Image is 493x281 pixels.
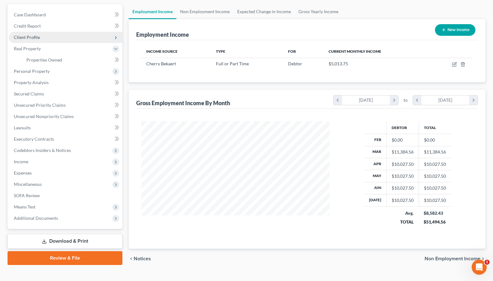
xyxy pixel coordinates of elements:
[485,260,490,265] span: 1
[364,182,387,194] th: Jun
[14,148,71,153] span: Codebtors Insiders & Notices
[364,134,387,146] th: Feb
[14,114,74,119] span: Unsecured Nonpriority Claims
[295,4,342,19] a: Gross Yearly Income
[146,49,178,54] span: Income Source
[342,95,390,105] div: [DATE]
[364,146,387,158] th: Mar
[364,170,387,182] th: May
[413,95,421,105] i: chevron_left
[419,182,451,194] td: $10,027.50
[14,181,42,187] span: Miscellaneous
[425,256,480,261] span: Non Employment Income
[14,193,40,198] span: SOFA Review
[9,88,122,100] a: Secured Claims
[14,12,46,17] span: Case Dashboard
[8,251,122,265] a: Review & File
[9,122,122,133] a: Lawsuits
[146,61,176,66] span: Cherry Bekaert
[390,95,398,105] i: chevron_right
[419,194,451,206] td: $10,027.50
[392,149,414,155] div: $11,384.56
[288,61,302,66] span: Debtor
[136,99,230,107] div: Gross Employment Income By Month
[425,256,485,261] button: Non Employment Income chevron_right
[421,95,469,105] div: [DATE]
[216,49,225,54] span: Type
[386,121,419,134] th: Debtor
[9,133,122,145] a: Executory Contracts
[21,54,122,66] a: Properties Owned
[14,80,49,85] span: Property Analysis
[392,185,414,191] div: $10,027.50
[392,161,414,167] div: $10,027.50
[329,61,348,66] span: $5,013.75
[435,24,475,36] button: New Income
[419,158,451,170] td: $10,027.50
[9,20,122,32] a: Credit Report
[8,234,122,249] a: Download & Print
[404,97,408,103] span: to
[14,23,41,29] span: Credit Report
[129,256,134,261] i: chevron_left
[14,102,66,108] span: Unsecured Priority Claims
[14,91,44,96] span: Secured Claims
[364,158,387,170] th: Apr
[334,95,342,105] i: chevron_left
[9,100,122,111] a: Unsecured Priority Claims
[419,134,451,146] td: $0.00
[472,260,487,275] iframe: Intercom live chat
[424,210,446,216] div: $8,582.43
[14,204,35,209] span: Means Test
[14,46,41,51] span: Real Property
[14,125,31,130] span: Lawsuits
[216,61,249,66] span: Full or Part Time
[134,256,151,261] span: Notices
[14,136,54,142] span: Executory Contracts
[391,210,414,216] div: Avg.
[26,57,62,62] span: Properties Owned
[329,49,381,54] span: Current Monthly Income
[288,49,296,54] span: For
[419,146,451,158] td: $11,384.56
[176,4,233,19] a: Non Employment Income
[419,121,451,134] th: Total
[392,137,414,143] div: $0.00
[424,219,446,225] div: $51,494.56
[364,194,387,206] th: [DATE]
[14,170,32,176] span: Expenses
[419,170,451,182] td: $10,027.50
[391,219,414,225] div: TOTAL
[14,68,50,74] span: Personal Property
[9,111,122,122] a: Unsecured Nonpriority Claims
[233,4,295,19] a: Expected Change in Income
[14,215,58,221] span: Additional Documents
[392,173,414,179] div: $10,027.50
[480,256,485,261] i: chevron_right
[136,31,189,38] div: Employment Income
[392,197,414,203] div: $10,027.50
[9,9,122,20] a: Case Dashboard
[469,95,478,105] i: chevron_right
[14,159,28,164] span: Income
[14,35,40,40] span: Client Profile
[129,256,151,261] button: chevron_left Notices
[9,77,122,88] a: Property Analysis
[129,4,176,19] a: Employment Income
[9,190,122,201] a: SOFA Review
